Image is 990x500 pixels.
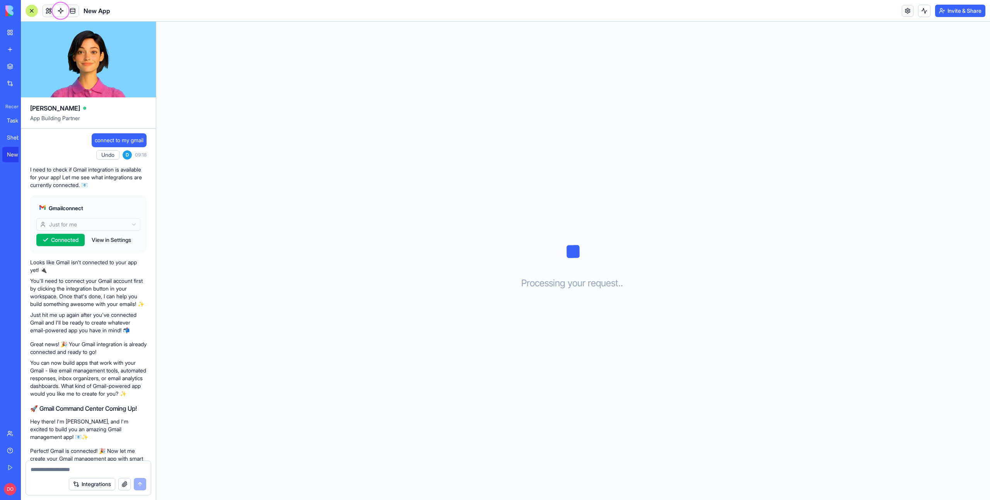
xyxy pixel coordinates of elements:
[135,152,147,158] span: 09:18
[5,5,53,16] img: logo
[96,150,119,160] button: Undo
[30,166,147,189] p: I need to check if Gmail integration is available for your app! Let me see what integrations are ...
[49,204,83,212] span: Gmail connect
[30,277,147,308] p: You'll need to connect your Gmail account first by clicking the integration button in your worksp...
[30,259,147,274] p: Looks like Gmail isn't connected to your app yet! 🔌
[36,234,85,246] button: Connected
[4,483,16,495] span: DO
[618,277,621,289] span: .
[935,5,985,17] button: Invite & Share
[2,130,33,145] a: Sheba Hospital Management System
[2,147,33,162] a: New App
[7,117,29,124] div: TaskMaster
[123,150,132,160] span: D
[30,404,147,413] h2: 🚀 Gmail Command Center Coming Up!
[2,113,33,128] a: TaskMaster
[30,104,80,113] span: [PERSON_NAME]
[7,134,29,141] div: Sheba Hospital Management System
[30,418,147,441] p: Hey there! I'm [PERSON_NAME], and I'm excited to build you an amazing Gmail management app! 📧✨
[39,204,46,211] img: gmail
[621,277,623,289] span: .
[30,340,147,356] p: Great news! 🎉 Your Gmail integration is already connected and ready to go!
[30,359,147,398] p: You can now build apps that work with your Gmail - like email management tools, automated respons...
[30,447,147,478] p: Perfect! Gmail is connected! 🎉 Now let me create your Gmail management app with smart email organ...
[69,478,115,490] button: Integrations
[2,104,19,110] span: Recent
[521,277,625,289] h3: Processing your request
[88,234,135,246] button: View in Settings
[84,6,110,15] span: New App
[30,311,147,334] p: Just hit me up again after you've connected Gmail and I'll be ready to create whatever email-powe...
[7,151,29,158] div: New App
[51,236,79,244] span: Connected
[30,114,147,128] span: App Building Partner
[95,136,143,144] span: connect to my gmail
